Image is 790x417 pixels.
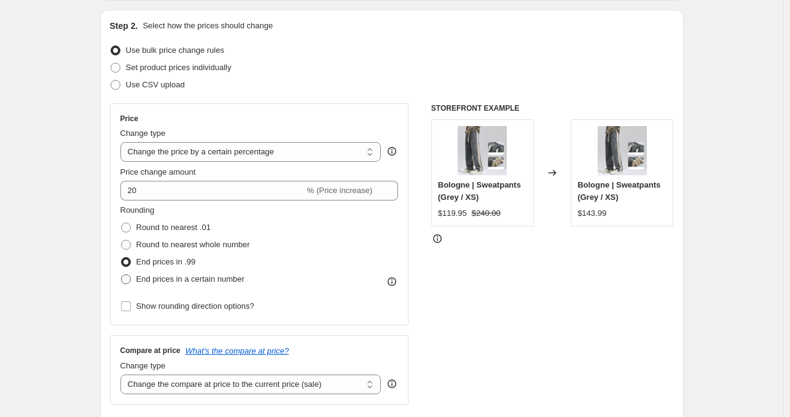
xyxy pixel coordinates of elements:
[120,167,196,177] span: Price change amount
[438,207,467,220] div: $119.95
[386,378,398,390] div: help
[120,361,166,370] span: Change type
[577,207,606,220] div: $143.99
[577,180,660,202] span: Bologne | Sweatpants (Grey / XS)
[110,20,138,32] h2: Step 2.
[598,126,647,175] img: Pineapple-Texture-New-Fabric-Men-s-Corduroy-Casual-Pants-Thick-Elastic-Waist-Fashion-Straight-Loo...
[136,301,254,311] span: Show rounding direction options?
[307,186,372,195] span: % (Price increase)
[438,180,521,202] span: Bologne | Sweatpants (Grey / XS)
[126,80,185,89] span: Use CSV upload
[120,205,155,215] span: Rounding
[120,114,138,124] h3: Price
[386,145,398,157] div: help
[136,223,211,232] span: Round to nearest .01
[458,126,507,175] img: Pineapple-Texture-New-Fabric-Men-s-Corduroy-Casual-Pants-Thick-Elastic-Waist-Fashion-Straight-Loo...
[120,346,181,355] h3: Compare at price
[186,346,289,355] button: What's the compare at price?
[136,240,250,249] span: Round to nearest whole number
[143,20,273,32] p: Select how the prices should change
[126,63,232,72] span: Set product prices individually
[120,129,166,138] span: Change type
[136,257,196,266] span: End prices in .99
[472,207,501,220] strike: $240.00
[126,46,224,55] span: Use bulk price change rules
[120,181,305,201] input: -15
[136,274,244,284] span: End prices in a certain number
[431,103,674,113] h6: STOREFRONT EXAMPLE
